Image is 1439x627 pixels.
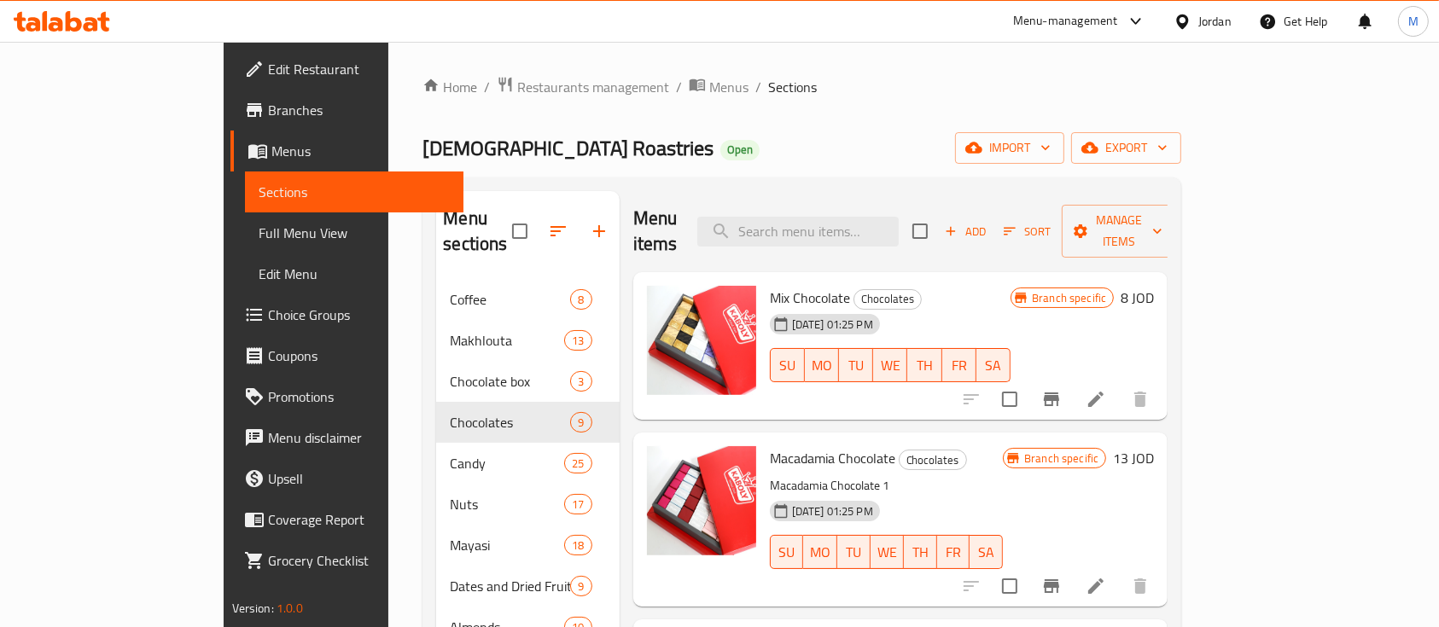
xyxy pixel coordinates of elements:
[720,142,760,157] span: Open
[436,402,619,443] div: Chocolates9
[1120,379,1161,420] button: delete
[720,140,760,160] div: Open
[938,218,993,245] button: Add
[230,335,464,376] a: Coupons
[937,535,970,569] button: FR
[768,77,817,97] span: Sections
[538,211,579,252] span: Sort sections
[450,371,570,392] span: Chocolate box
[565,456,591,472] span: 25
[565,537,591,554] span: 18
[277,597,303,619] span: 1.0.0
[565,496,591,513] span: 17
[904,535,937,569] button: TH
[999,218,1055,245] button: Sort
[1031,566,1072,607] button: Branch-specific-item
[647,446,756,555] img: Macadamia Chocolate
[230,458,464,499] a: Upsell
[853,289,922,310] div: Chocolates
[245,212,464,253] a: Full Menu View
[450,494,564,514] span: Nuts
[770,535,804,569] button: SU
[259,182,451,202] span: Sections
[1031,379,1072,420] button: Branch-specific-item
[450,453,564,473] span: Candy
[230,376,464,417] a: Promotions
[942,348,976,382] button: FR
[502,213,538,249] span: Select all sections
[1004,222,1051,241] span: Sort
[570,576,591,596] div: items
[245,171,464,212] a: Sections
[1025,290,1113,306] span: Branch specific
[805,348,839,382] button: MO
[497,76,669,98] a: Restaurants management
[268,59,451,79] span: Edit Restaurant
[839,348,873,382] button: TU
[992,381,1028,417] span: Select to update
[1120,566,1161,607] button: delete
[755,77,761,97] li: /
[1075,210,1162,253] span: Manage items
[633,206,678,257] h2: Menu items
[230,90,464,131] a: Branches
[571,578,591,595] span: 9
[770,348,805,382] button: SU
[436,361,619,402] div: Chocolate box3
[230,417,464,458] a: Menu disclaimer
[1121,286,1154,310] h6: 8 JOD
[844,540,864,565] span: TU
[450,330,564,351] div: Makhlouta
[450,576,570,596] div: Dates and Dried Fruits
[911,540,930,565] span: TH
[570,289,591,310] div: items
[914,353,935,378] span: TH
[436,525,619,566] div: Mayasi18
[268,305,451,325] span: Choice Groups
[770,445,895,471] span: Macadamia Chocolate
[976,348,1011,382] button: SA
[854,289,921,309] span: Chocolates
[770,475,1004,496] p: Macadamia Chocolate 1
[785,316,880,333] span: [DATE] 01:25 PM
[983,353,1004,378] span: SA
[268,386,451,407] span: Promotions
[900,450,966,470] span: Chocolates
[689,76,749,98] a: Menus
[770,285,850,311] span: Mix Chocolate
[1062,205,1176,258] button: Manage items
[230,540,464,581] a: Grocery Checklist
[1017,450,1105,467] span: Branch specific
[517,77,669,97] span: Restaurants management
[259,264,451,284] span: Edit Menu
[647,286,756,395] img: Mix Chocolate
[785,503,880,520] span: [DATE] 01:25 PM
[230,131,464,171] a: Menus
[1408,12,1419,31] span: M
[564,453,591,473] div: items
[976,540,996,565] span: SA
[873,348,907,382] button: WE
[899,450,967,470] div: Chocolates
[579,211,620,252] button: Add section
[846,353,866,378] span: TU
[259,223,451,243] span: Full Menu View
[810,540,830,565] span: MO
[778,540,797,565] span: SU
[571,374,591,390] span: 3
[450,289,570,310] span: Coffee
[1071,132,1181,164] button: export
[436,279,619,320] div: Coffee8
[907,348,941,382] button: TH
[422,76,1181,98] nav: breadcrumb
[450,412,570,433] span: Chocolates
[564,535,591,555] div: items
[837,535,871,569] button: TU
[232,597,274,619] span: Version:
[230,49,464,90] a: Edit Restaurant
